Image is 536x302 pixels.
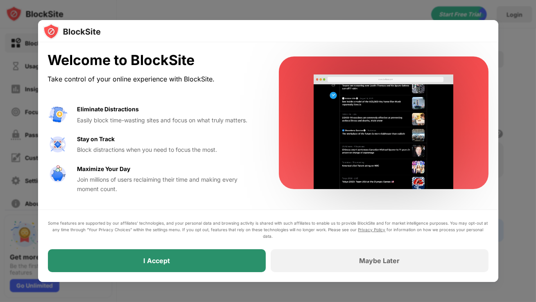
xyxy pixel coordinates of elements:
img: value-avoid-distractions.svg [48,105,68,124]
div: Eliminate Distractions [77,105,139,114]
div: I Accept [143,257,170,265]
div: Some features are supported by our affiliates’ technologies, and your personal data and browsing ... [48,220,489,239]
div: Block distractions when you need to focus the most. [77,145,259,154]
div: Maximize Your Day [77,165,131,174]
img: value-focus.svg [48,135,68,154]
div: Take control of your online experience with BlockSite. [48,73,259,85]
div: Easily block time-wasting sites and focus on what truly matters. [77,116,259,125]
div: Welcome to BlockSite [48,52,259,69]
div: Maybe Later [359,257,400,265]
div: Join millions of users reclaiming their time and making every moment count. [77,175,259,194]
img: logo-blocksite.svg [43,23,101,40]
img: value-safe-time.svg [48,165,68,184]
a: Privacy Policy [358,227,386,232]
div: Stay on Track [77,135,115,144]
